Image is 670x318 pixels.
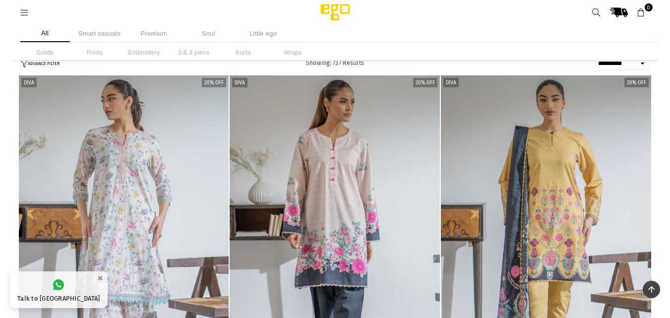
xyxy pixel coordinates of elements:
[413,78,437,87] label: 20% off
[120,45,169,61] li: Embroidery
[624,78,649,87] label: 20% off
[129,25,179,42] li: Premium
[232,78,247,87] label: Diva
[169,45,219,61] li: 2 & 3 piece
[443,78,459,87] label: Diva
[632,3,650,21] a: 0
[588,3,606,21] a: Search
[94,270,106,286] button: ×
[293,2,377,22] img: Ego
[219,45,268,61] li: Kurta
[21,78,37,87] label: Diva
[306,60,364,66] span: Showing: 737 Results
[70,45,120,61] li: Prints
[20,45,70,61] li: Solids
[268,45,318,61] li: Wraps
[20,60,60,68] button: ADVANCE FILTER
[239,25,288,42] li: Little ego
[645,3,653,11] span: 0
[75,25,124,42] li: Smart casuals
[16,8,34,16] a: Menu
[184,25,234,42] li: Soul
[202,78,226,87] label: 20% off
[10,271,108,308] a: Talk to [GEOGRAPHIC_DATA]
[20,25,70,42] li: All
